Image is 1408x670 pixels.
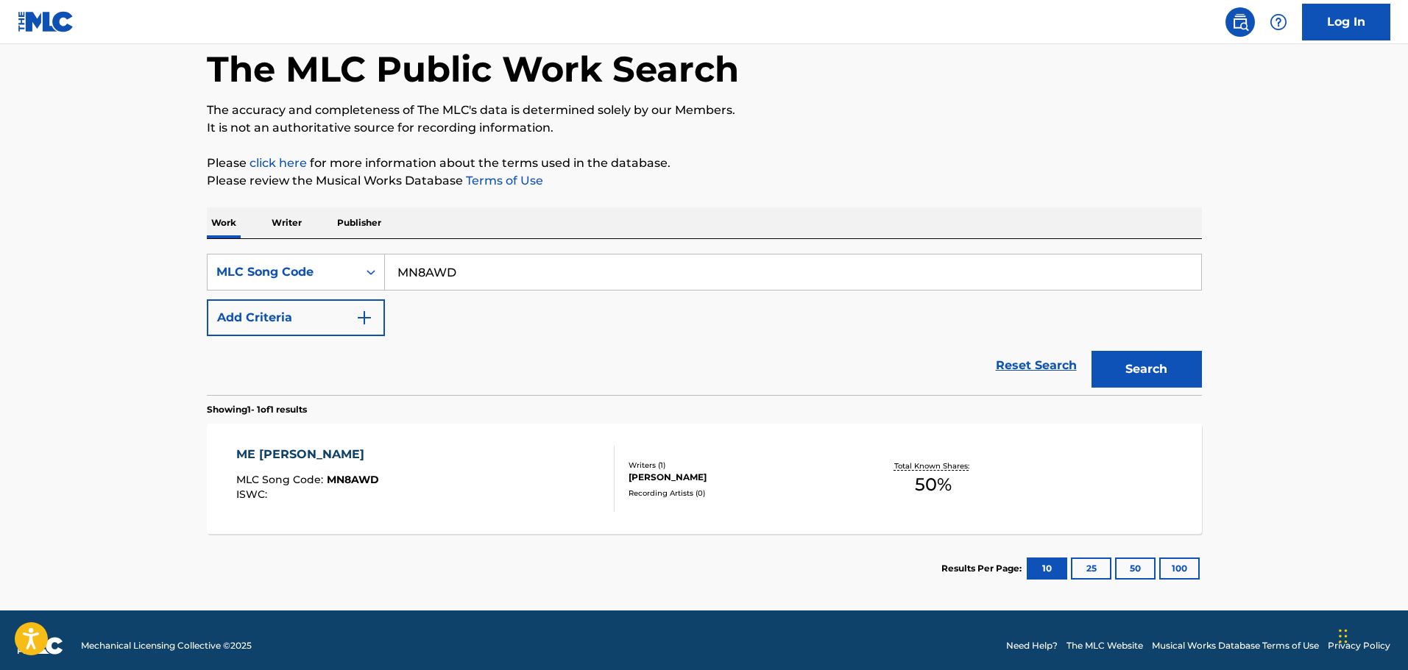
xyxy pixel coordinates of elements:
[1115,557,1156,580] button: 50
[207,424,1202,534] a: ME [PERSON_NAME]MLC Song Code:MN8AWDISWC:Writers (1)[PERSON_NAME]Recording Artists (0)Total Known...
[81,639,252,652] span: Mechanical Licensing Collective © 2025
[1066,639,1143,652] a: The MLC Website
[629,471,851,484] div: [PERSON_NAME]
[1264,7,1293,37] div: Help
[207,101,1202,119] p: The accuracy and completeness of The MLC's data is determined solely by our Members.
[207,47,739,91] h1: The MLC Public Work Search
[988,349,1084,382] a: Reset Search
[267,207,306,238] p: Writer
[355,309,373,327] img: 9d2ae6d4665cec9f34b9.svg
[207,119,1202,137] p: It is not an authoritative source for recording information.
[1339,614,1348,658] div: Drag
[1302,4,1390,40] a: Log In
[1006,639,1058,652] a: Need Help?
[207,207,241,238] p: Work
[1270,13,1287,31] img: help
[1231,13,1249,31] img: search
[333,207,386,238] p: Publisher
[629,488,851,499] div: Recording Artists ( 0 )
[207,299,385,336] button: Add Criteria
[207,254,1202,395] form: Search Form
[1071,557,1111,580] button: 25
[236,488,271,501] span: ISWC :
[1027,557,1067,580] button: 10
[207,154,1202,172] p: Please for more information about the terms used in the database.
[463,174,543,188] a: Terms of Use
[629,460,851,471] div: Writers ( 1 )
[1159,557,1200,580] button: 100
[1334,599,1408,670] iframe: Chat Widget
[250,156,307,170] a: click here
[1092,351,1202,388] button: Search
[894,460,973,471] p: Total Known Shares:
[1225,7,1255,37] a: Public Search
[941,562,1025,575] p: Results Per Page:
[207,172,1202,190] p: Please review the Musical Works Database
[216,263,349,281] div: MLC Song Code
[18,11,74,32] img: MLC Logo
[207,403,307,416] p: Showing 1 - 1 of 1 results
[1328,639,1390,652] a: Privacy Policy
[915,471,952,498] span: 50 %
[1152,639,1319,652] a: Musical Works Database Terms of Use
[236,446,379,463] div: ME [PERSON_NAME]
[236,473,327,486] span: MLC Song Code :
[327,473,379,486] span: MN8AWD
